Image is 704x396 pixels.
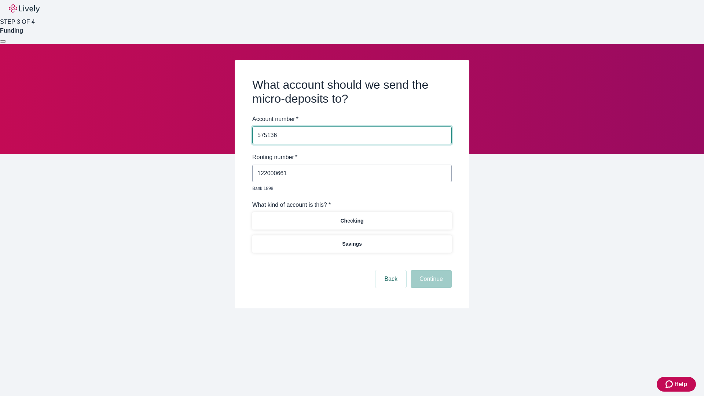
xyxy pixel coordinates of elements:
p: Bank 1898 [252,185,447,192]
button: Savings [252,235,452,253]
button: Zendesk support iconHelp [657,377,696,392]
p: Savings [342,240,362,248]
h2: What account should we send the micro-deposits to? [252,78,452,106]
label: What kind of account is this? * [252,201,331,209]
svg: Zendesk support icon [665,380,674,389]
button: Back [375,270,406,288]
label: Account number [252,115,298,124]
label: Routing number [252,153,297,162]
p: Checking [340,217,363,225]
button: Checking [252,212,452,230]
img: Lively [9,4,40,13]
span: Help [674,380,687,389]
